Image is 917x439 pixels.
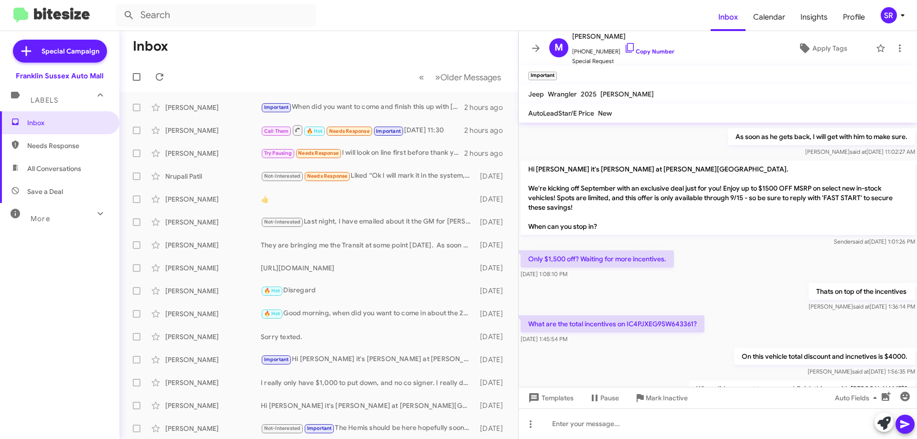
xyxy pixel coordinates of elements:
button: SR [873,7,906,23]
span: Special Request [572,56,674,66]
div: Sorry texted. [261,332,475,342]
div: [PERSON_NAME] [165,332,261,342]
div: They are bringing me the Transit at some point [DATE]. As soon as it gets here we will give you a... [261,240,475,250]
div: [DATE] [475,424,511,433]
p: What are the total incentives on IC4PJXEG9SW643361? [521,315,704,332]
span: Pause [600,389,619,407]
div: I really only have $1,000 to put down, and no co signer. I really don't have a way to you and was... [261,378,475,387]
span: Save a Deal [27,187,63,196]
span: said at [850,148,866,155]
span: Mark Inactive [646,389,688,407]
div: [DATE] [475,217,511,227]
span: New [598,109,612,118]
span: Inbox [27,118,108,128]
a: Copy Number [624,48,674,55]
div: [PERSON_NAME] [165,263,261,273]
div: Good morning, when did you want to come in about the 2500? [261,308,475,319]
div: [DATE] [475,194,511,204]
button: Auto Fields [827,389,888,407]
span: 🔥 Hot [307,128,323,134]
span: [PERSON_NAME] [DATE] 11:02:27 AM [805,148,915,155]
div: [PERSON_NAME] [165,378,261,387]
div: [DATE] [475,332,511,342]
div: [PERSON_NAME] [165,355,261,364]
a: Insights [793,3,835,31]
div: 2 hours ago [464,126,511,135]
div: [DATE] 11:30 [261,124,464,136]
span: Important [264,104,289,110]
span: Important [264,356,289,363]
div: [DATE] [475,355,511,364]
span: Templates [526,389,574,407]
span: Special Campaign [42,46,99,56]
span: Try Pausing [264,150,292,156]
span: said at [853,238,869,245]
div: Franklin Sussex Auto Mall [16,71,104,81]
div: [PERSON_NAME] [165,149,261,158]
input: Search [116,4,316,27]
div: [DATE] [475,240,511,250]
div: 2 hours ago [464,103,511,112]
div: [PERSON_NAME] [165,126,261,135]
a: Profile [835,3,873,31]
span: « [419,71,424,83]
div: Liked “Ok I will mark it in the system, your sale price was $50700 after rebates before taxes and... [261,171,475,182]
div: [URL][DOMAIN_NAME] [261,263,475,273]
span: [DATE] 1:08:10 PM [521,270,567,278]
span: 🔥 Hot [264,311,280,317]
p: Only $1,500 off? Waiting for more incentives. [521,250,674,268]
span: said at [853,303,870,310]
span: Jeep [528,90,544,98]
button: Previous [413,67,430,87]
span: All Conversations [27,164,81,173]
div: The Hemis should be here hopefully soon. We have nearly 30 that are just waiting to be shipped. T... [261,423,475,434]
p: On this vehicle total discount and incnetives is $4000. [734,348,915,365]
div: Last night, I have emailed about it the GM for [PERSON_NAME] Group. If you provide me with your e... [261,216,475,227]
div: Disregard [261,285,475,296]
span: Needs Response [329,128,370,134]
span: Not-Interested [264,219,301,225]
div: 👍 [261,194,475,204]
span: More [31,214,50,223]
div: When did you want to come and finish this up with [PERSON_NAME]? [261,102,464,113]
span: said at [852,368,869,375]
div: [PERSON_NAME] [165,217,261,227]
div: [DATE] [475,171,511,181]
span: Important [307,425,332,431]
span: 🔥 Hot [264,288,280,294]
div: [PERSON_NAME] [165,309,261,319]
span: Apply Tags [812,40,847,57]
a: Calendar [746,3,793,31]
div: [PERSON_NAME] [165,240,261,250]
a: Inbox [711,3,746,31]
span: [PERSON_NAME] [DATE] 1:36:14 PM [809,303,915,310]
div: Nrupali Patil [165,171,261,181]
span: [PERSON_NAME] [572,31,674,42]
div: [DATE] [475,286,511,296]
span: Sender [DATE] 1:01:26 PM [834,238,915,245]
span: Needs Response [298,150,339,156]
button: Pause [581,389,627,407]
h1: Inbox [133,39,168,54]
span: Not-Interested [264,173,301,179]
div: 2 hours ago [464,149,511,158]
span: Labels [31,96,58,105]
span: Important [376,128,401,134]
span: Wrangler [548,90,577,98]
span: Auto Fields [835,389,881,407]
div: [DATE] [475,309,511,319]
div: [DATE] [475,401,511,410]
p: Hi [PERSON_NAME] it's [PERSON_NAME] at [PERSON_NAME][GEOGRAPHIC_DATA]. We're kicking off Septembe... [521,161,915,235]
button: Templates [519,389,581,407]
div: [DATE] [475,263,511,273]
div: [PERSON_NAME] [165,103,261,112]
small: Important [528,72,557,80]
span: » [435,71,440,83]
button: Mark Inactive [627,389,695,407]
div: [DATE] [475,378,511,387]
a: Special Campaign [13,40,107,63]
span: [PERSON_NAME] [DATE] 1:56:35 PM [808,368,915,375]
span: [DATE] 1:45:54 PM [521,335,567,343]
